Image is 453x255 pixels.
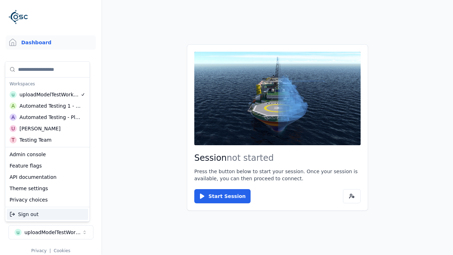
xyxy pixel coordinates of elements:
div: Workspaces [7,79,88,89]
div: A [10,102,17,109]
div: Privacy choices [7,194,88,205]
div: Suggestions [5,147,90,207]
div: u [10,91,17,98]
div: T [10,136,17,143]
div: A [10,114,17,121]
div: U [10,125,17,132]
div: Sign out [7,209,88,220]
div: Testing Team [19,136,52,143]
div: Theme settings [7,183,88,194]
div: Admin console [7,149,88,160]
div: uploadModelTestWorkspace [19,91,80,98]
div: Suggestions [5,207,90,221]
div: API documentation [7,171,88,183]
div: Feature flags [7,160,88,171]
div: Suggestions [5,62,90,147]
div: [PERSON_NAME] [19,125,61,132]
div: Automated Testing - Playwright [19,114,81,121]
div: Automated Testing 1 - Playwright [19,102,81,109]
